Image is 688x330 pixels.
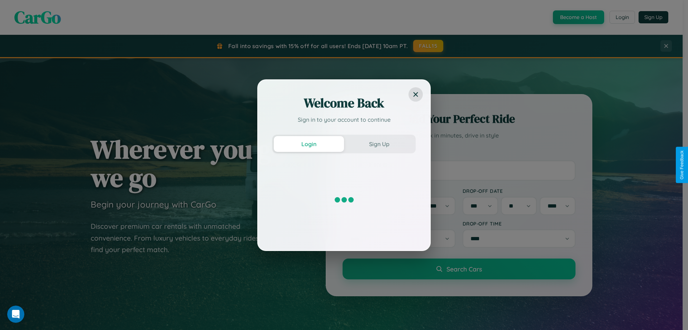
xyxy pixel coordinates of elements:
h2: Welcome Back [272,94,416,112]
div: Give Feedback [679,150,684,180]
p: Sign in to your account to continue [272,115,416,124]
button: Login [274,136,344,152]
iframe: Intercom live chat [7,306,24,323]
button: Sign Up [344,136,414,152]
